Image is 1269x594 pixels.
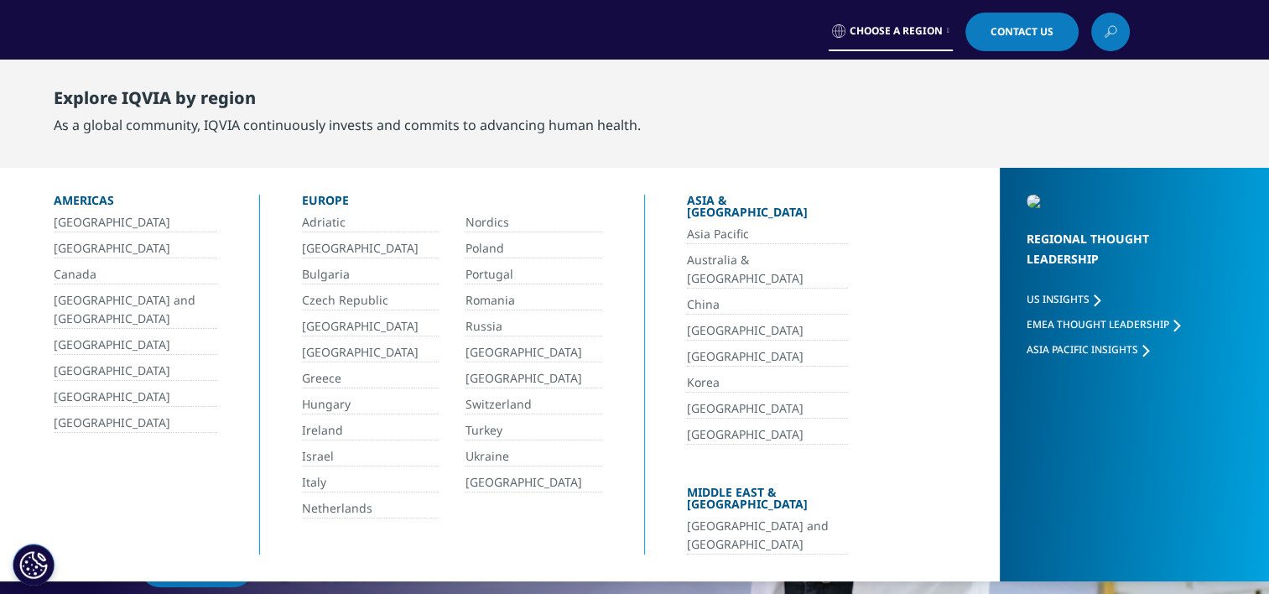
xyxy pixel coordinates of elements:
[687,487,848,517] div: Middle East & [GEOGRAPHIC_DATA]
[687,373,848,393] a: Korea
[465,239,602,258] a: Poland
[687,225,848,244] a: Asia Pacific
[1027,317,1180,331] a: EMEA Thought Leadership
[1027,229,1203,290] div: Regional Thought Leadership
[54,388,217,407] a: [GEOGRAPHIC_DATA]
[465,343,602,362] a: [GEOGRAPHIC_DATA]
[302,421,439,440] a: Ireland
[54,414,217,433] a: [GEOGRAPHIC_DATA]
[281,59,1130,138] nav: Primary
[687,251,848,289] a: Australia & [GEOGRAPHIC_DATA]
[465,473,602,492] a: [GEOGRAPHIC_DATA]
[54,291,217,329] a: [GEOGRAPHIC_DATA] and [GEOGRAPHIC_DATA]
[1027,342,1138,357] span: Asia Pacific Insights
[13,544,55,586] button: Cookie-Einstellungen
[302,265,439,284] a: Bulgaria
[302,213,439,232] a: Adriatic
[54,88,641,115] div: Explore IQVIA by region
[687,195,848,225] div: Asia & [GEOGRAPHIC_DATA]
[465,395,602,414] a: Switzerland
[687,517,848,555] a: [GEOGRAPHIC_DATA] and [GEOGRAPHIC_DATA]
[465,447,602,466] a: Ukraine
[302,369,439,388] a: Greece
[465,369,602,388] a: [GEOGRAPHIC_DATA]
[687,425,848,445] a: [GEOGRAPHIC_DATA]
[54,239,217,258] a: [GEOGRAPHIC_DATA]
[465,265,602,284] a: Portugal
[687,295,848,315] a: China
[54,115,641,135] div: As a global community, IQVIA continuously invests and commits to advancing human health.
[302,395,439,414] a: Hungary
[687,321,848,341] a: [GEOGRAPHIC_DATA]
[54,213,217,232] a: [GEOGRAPHIC_DATA]
[1027,292,1100,306] a: US Insights
[1027,317,1169,331] span: EMEA Thought Leadership
[965,13,1079,51] a: Contact Us
[302,291,439,310] a: Czech Republic
[54,336,217,355] a: [GEOGRAPHIC_DATA]
[54,265,217,284] a: Canada
[1027,195,1203,208] img: 2093_analyzing-data-using-big-screen-display-and-laptop.png
[465,421,602,440] a: Turkey
[687,347,848,367] a: [GEOGRAPHIC_DATA]
[302,317,439,336] a: [GEOGRAPHIC_DATA]
[850,24,943,38] span: Choose a Region
[54,195,217,213] div: Americas
[687,399,848,419] a: [GEOGRAPHIC_DATA]
[1027,292,1090,306] span: US Insights
[302,447,439,466] a: Israel
[991,27,1053,37] span: Contact Us
[302,195,602,213] div: Europe
[465,291,602,310] a: Romania
[302,239,439,258] a: [GEOGRAPHIC_DATA]
[465,317,602,336] a: Russia
[302,473,439,492] a: Italy
[302,499,439,518] a: Netherlands
[54,362,217,381] a: [GEOGRAPHIC_DATA]
[302,343,439,362] a: [GEOGRAPHIC_DATA]
[465,213,602,232] a: Nordics
[1027,342,1149,357] a: Asia Pacific Insights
